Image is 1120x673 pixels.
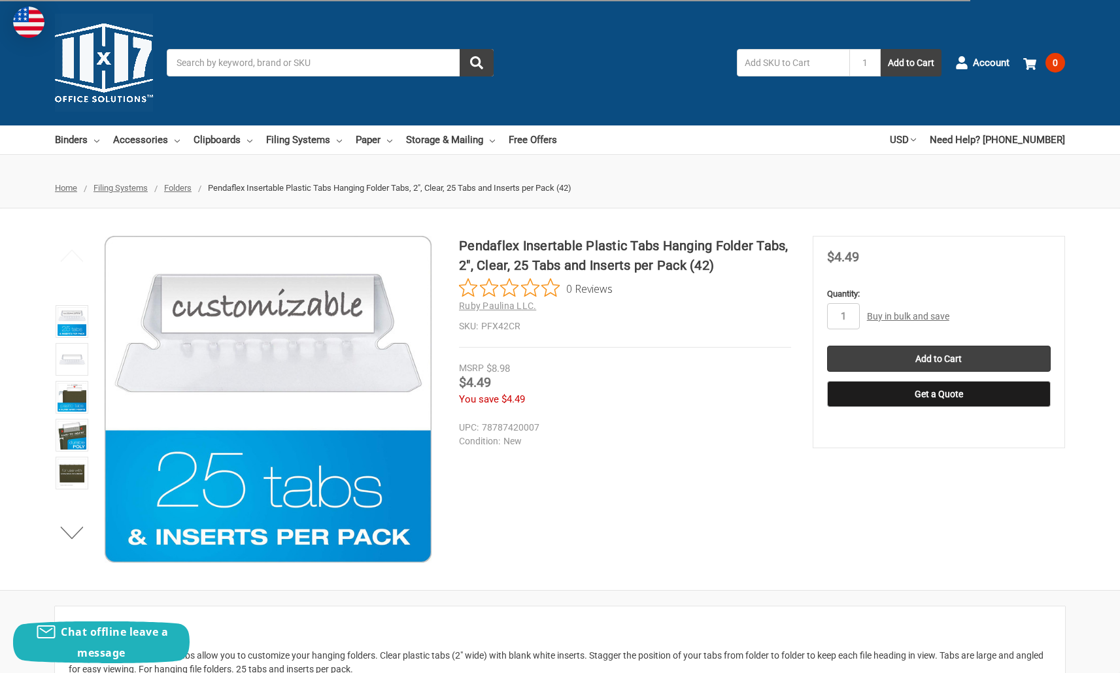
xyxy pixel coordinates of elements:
[58,421,86,450] img: Pendaflex Insertable Plastic Tabs Hanging Folder Tabs, 2", Clear, 25 Tabs and Inserts per Pack (42)
[58,459,86,487] img: Pendaflex Insertable Plastic Tabs Hanging Folder Tabs, 2", Clear, 25 Tabs and Inserts per Pack (42)
[955,46,1010,80] a: Account
[13,7,44,38] img: duty and tax information for United States
[164,183,192,193] a: Folders
[105,236,432,563] img: Pendaflex Insertable Plastic Tabs Hanging Folder Tabs, 2", Clear, 25 Tabs and Inserts per Pack (42)
[1045,53,1065,73] span: 0
[459,435,500,448] dt: Condition:
[827,381,1051,407] button: Get a Quote
[459,361,484,375] div: MSRP
[13,621,190,663] button: Chat offline leave a message
[55,14,153,112] img: 11x17.com
[973,56,1010,71] span: Account
[890,125,916,154] a: USD
[167,49,494,76] input: Search by keyword, brand or SKU
[459,374,491,390] span: $4.49
[52,519,92,546] button: Next
[52,242,92,269] button: Previous
[459,393,499,405] span: You save
[459,320,791,333] dd: PFX42CR
[55,183,77,193] a: Home
[827,346,1051,372] input: Add to Cart
[459,301,536,311] a: Ruby Paulina LLC.
[566,278,613,298] span: 0 Reviews
[486,363,510,374] span: $8.98
[69,620,1051,640] h2: Description
[58,383,86,412] img: Pendaflex Insertable Plastic Tabs Hanging Folder Tabs, 2", Clear, 25 Tabs and Inserts per Pack (42)
[867,311,949,321] a: Buy in bulk and save
[459,421,785,435] dd: 78787420007
[58,307,86,336] img: Pendaflex Insertable Plastic Tabs Hanging Folder Tabs, 2", Clear, 25 Tabs and Inserts per Pack (42)
[406,125,495,154] a: Storage & Mailing
[881,49,942,76] button: Add to Cart
[459,435,785,448] dd: New
[737,49,849,76] input: Add SKU to Cart
[356,125,392,154] a: Paper
[93,183,148,193] a: Filing Systems
[55,125,99,154] a: Binders
[827,249,859,265] span: $4.49
[459,236,791,275] h1: Pendaflex Insertable Plastic Tabs Hanging Folder Tabs, 2", Clear, 25 Tabs and Inserts per Pack (42)
[509,125,557,154] a: Free Offers
[194,125,252,154] a: Clipboards
[208,183,571,193] span: Pendaflex Insertable Plastic Tabs Hanging Folder Tabs, 2", Clear, 25 Tabs and Inserts per Pack (42)
[501,393,525,405] span: $4.49
[459,278,613,298] button: Rated 0 out of 5 stars from 0 reviews. Jump to reviews.
[266,125,342,154] a: Filing Systems
[827,287,1051,301] label: Quantity:
[930,125,1065,154] a: Need Help? [PHONE_NUMBER]
[459,421,479,435] dt: UPC:
[1023,46,1065,80] a: 0
[459,320,478,333] dt: SKU:
[61,625,168,660] span: Chat offline leave a message
[58,345,86,374] img: Pendaflex Insertable Plastic Tabs Hanging Folder Tabs, 2", Clear, 25 Tabs and Inserts per Pack (42)
[113,125,180,154] a: Accessories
